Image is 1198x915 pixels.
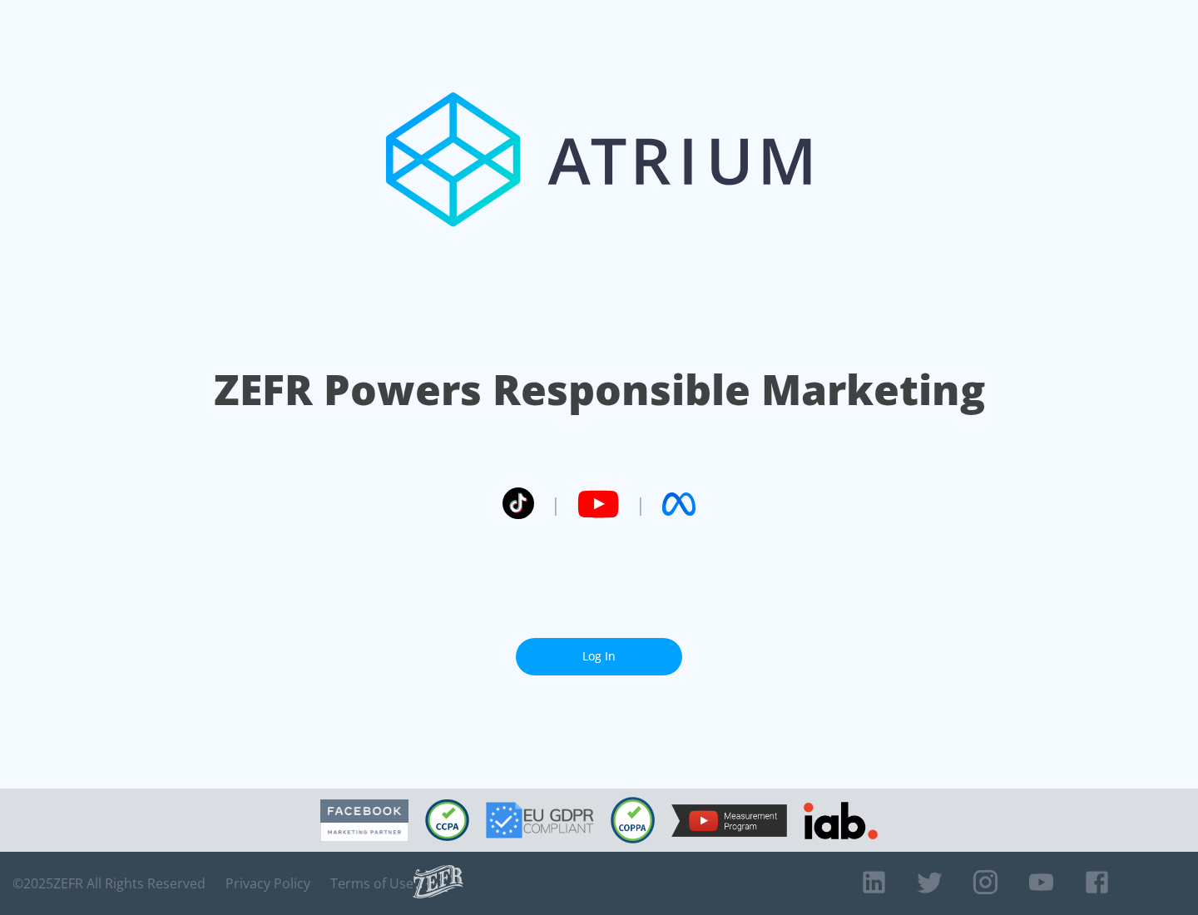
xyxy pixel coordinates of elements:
img: IAB [804,802,878,839]
a: Terms of Use [330,875,413,892]
a: Log In [516,638,682,675]
img: COPPA Compliant [611,797,655,843]
img: Facebook Marketing Partner [320,799,408,842]
span: © 2025 ZEFR All Rights Reserved [12,875,205,892]
img: CCPA Compliant [425,799,469,841]
h1: ZEFR Powers Responsible Marketing [214,361,985,418]
img: YouTube Measurement Program [671,804,787,837]
a: Privacy Policy [225,875,310,892]
span: | [551,492,561,517]
span: | [636,492,646,517]
img: GDPR Compliant [486,802,594,838]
